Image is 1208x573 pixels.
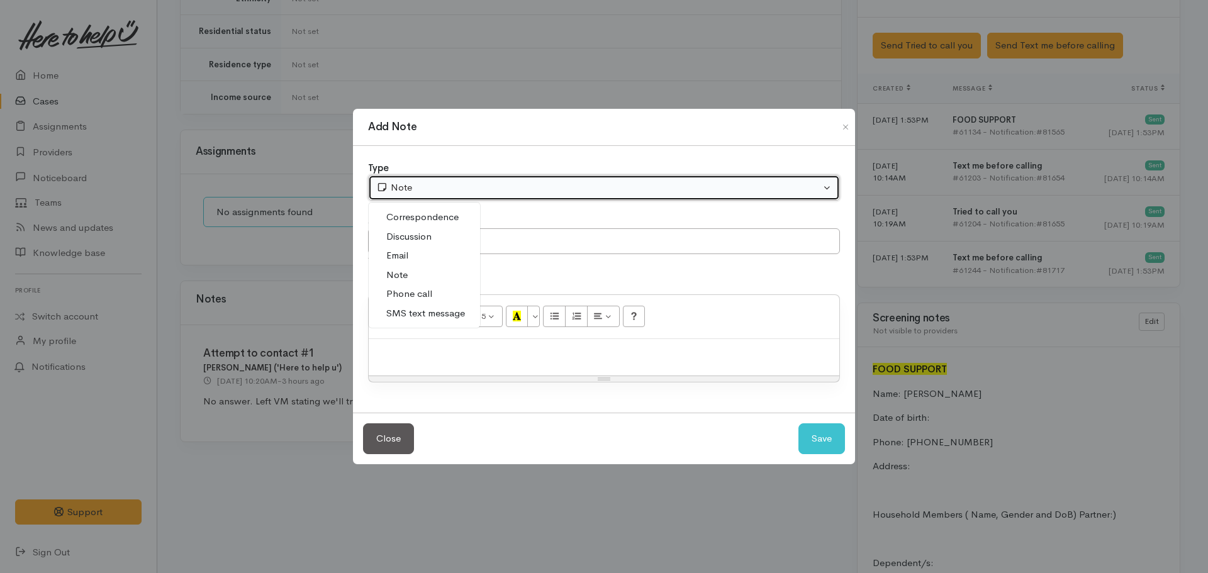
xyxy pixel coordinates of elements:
div: What's this note about? [368,254,840,267]
button: Close [836,120,856,135]
span: Discussion [386,230,432,244]
button: Ordered list (CTRL+SHIFT+NUM8) [565,306,588,327]
span: Note [386,268,408,282]
span: 15 [477,311,486,321]
span: Correspondence [386,210,459,225]
button: Unordered list (CTRL+SHIFT+NUM7) [543,306,566,327]
button: Close [363,423,414,454]
div: Resize [369,376,839,382]
button: Font Size [469,306,503,327]
h1: Add Note [368,119,417,135]
span: SMS text message [386,306,465,321]
span: Email [386,248,408,263]
button: Save [798,423,845,454]
span: Phone call [386,287,432,301]
div: Note [376,181,820,195]
button: Recent Color [506,306,528,327]
button: Paragraph [587,306,620,327]
button: More Color [527,306,540,327]
button: Help [623,306,646,327]
button: Note [368,175,840,201]
label: Type [368,161,389,175]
